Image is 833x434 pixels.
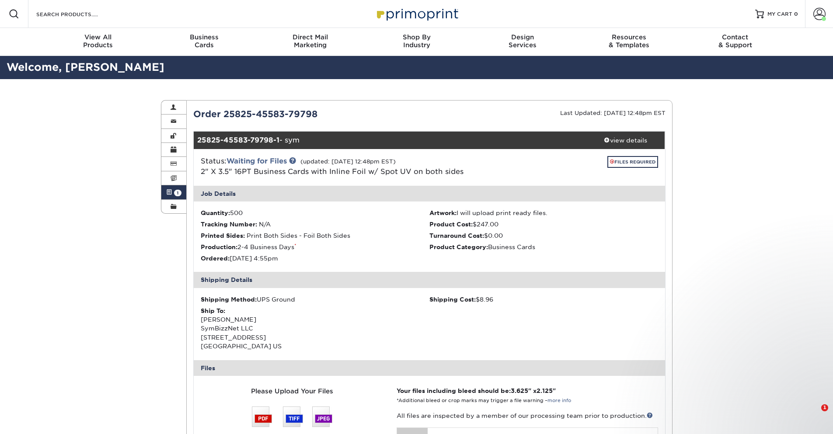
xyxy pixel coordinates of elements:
[363,28,470,56] a: Shop ByIndustry
[201,254,429,263] li: [DATE] 4:55pm
[470,33,576,41] span: Design
[429,209,457,216] strong: Artwork:
[586,132,665,149] a: view details
[537,387,553,394] span: 2.125
[194,186,665,201] div: Job Details
[470,33,576,49] div: Services
[429,208,658,217] li: I will upload print ready files.
[607,156,658,168] a: FILES REQUIRED
[363,33,470,49] div: Industry
[373,4,460,23] img: Primoprint
[429,220,658,229] li: $247.00
[470,28,576,56] a: DesignServices
[259,221,271,228] span: N/A
[767,10,792,18] span: MY CART
[821,404,828,411] span: 1
[429,243,658,251] li: Business Cards
[2,407,74,431] iframe: Google Customer Reviews
[201,243,237,250] strong: Production:
[511,387,528,394] span: 3.625
[682,33,788,49] div: & Support
[803,404,824,425] iframe: Intercom live chat
[151,28,257,56] a: BusinessCards
[794,11,798,17] span: 0
[161,185,187,199] a: 1
[429,231,658,240] li: $0.00
[576,33,682,49] div: & Templates
[194,360,665,376] div: Files
[547,398,571,403] a: more info
[252,406,332,427] img: We accept: PSD, TIFF, or JPEG (JPG)
[201,232,245,239] strong: Printed Sides:
[201,167,464,176] a: 2" X 3.5" 16PT Business Cards with Inline Foil w/ Spot UV on both sides
[201,209,230,216] strong: Quantity:
[397,411,658,420] p: All files are inspected by a member of our processing team prior to production.
[201,221,257,228] strong: Tracking Number:
[257,33,363,49] div: Marketing
[397,398,571,403] small: *Additional bleed or crop marks may trigger a file warning –
[197,136,279,144] strong: 25825-45583-79798-1
[586,136,665,145] div: view details
[151,33,257,41] span: Business
[429,296,476,303] strong: Shipping Cost:
[194,272,665,288] div: Shipping Details
[429,232,484,239] strong: Turnaround Cost:
[45,33,151,49] div: Products
[201,243,429,251] li: 2-4 Business Days
[201,306,429,351] div: [PERSON_NAME] SymBizzNet LLC [STREET_ADDRESS] [GEOGRAPHIC_DATA] US
[174,190,181,196] span: 1
[201,255,230,262] strong: Ordered:
[300,158,396,165] small: (updated: [DATE] 12:48pm EST)
[257,33,363,41] span: Direct Mail
[247,232,350,239] span: Print Both Sides - Foil Both Sides
[201,295,429,304] div: UPS Ground
[227,157,287,165] a: Waiting for Files
[397,387,556,394] strong: Your files including bleed should be: " x "
[576,28,682,56] a: Resources& Templates
[257,28,363,56] a: Direct MailMarketing
[363,33,470,41] span: Shop By
[560,110,666,116] small: Last Updated: [DATE] 12:48pm EST
[682,33,788,41] span: Contact
[201,296,257,303] strong: Shipping Method:
[45,33,151,41] span: View All
[201,307,225,314] strong: Ship To:
[194,132,586,149] div: - sym
[682,28,788,56] a: Contact& Support
[35,9,121,19] input: SEARCH PRODUCTS.....
[429,221,473,228] strong: Product Cost:
[201,208,429,217] li: 500
[187,108,429,121] div: Order 25825-45583-79798
[194,156,508,177] div: Status:
[201,386,383,396] div: Please Upload Your Files
[429,243,488,250] strong: Product Category:
[45,28,151,56] a: View AllProducts
[576,33,682,41] span: Resources
[151,33,257,49] div: Cards
[429,295,658,304] div: $8.96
